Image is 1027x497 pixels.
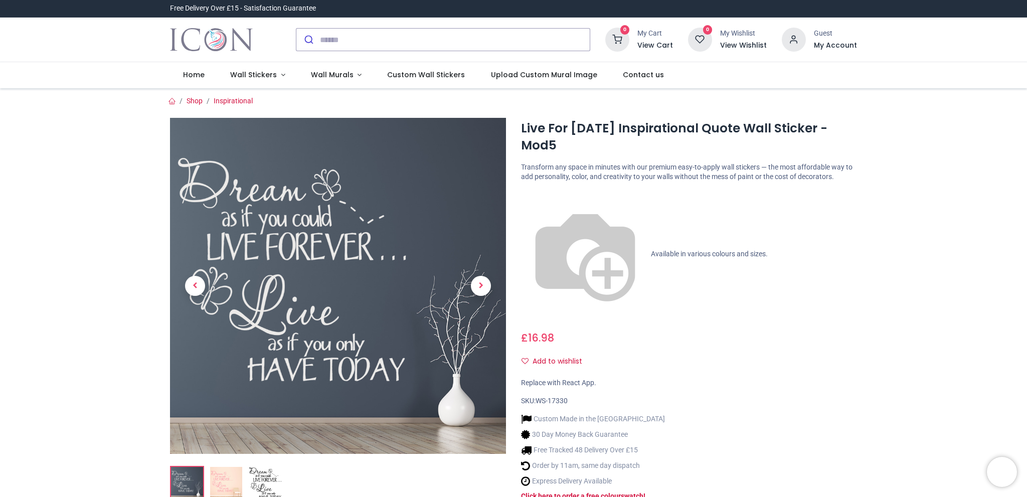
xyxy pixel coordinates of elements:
[605,35,629,43] a: 0
[296,29,320,51] button: Submit
[703,25,713,35] sup: 0
[637,41,673,51] a: View Cart
[646,4,857,14] iframe: Customer reviews powered by Trustpilot
[471,276,491,296] span: Next
[521,429,665,440] li: 30 Day Money Back Guarantee
[528,330,554,345] span: 16.98
[651,250,768,258] span: Available in various colours and sizes.
[623,70,664,80] span: Contact us
[814,41,857,51] a: My Account
[183,70,205,80] span: Home
[637,29,673,39] div: My Cart
[170,26,253,54] a: Logo of Icon Wall Stickers
[620,25,630,35] sup: 0
[298,62,375,88] a: Wall Murals
[521,476,665,486] li: Express Delivery Available
[987,457,1017,487] iframe: Brevo live chat
[456,169,506,404] a: Next
[170,118,506,454] img: Live For Today Inspirational Quote Wall Sticker - Mod5
[521,162,857,182] p: Transform any space in minutes with our premium easy-to-apply wall stickers — the most affordable...
[521,378,857,388] div: Replace with React App.
[521,120,857,154] h1: Live For [DATE] Inspirational Quote Wall Sticker - Mod5
[720,29,767,39] div: My Wishlist
[720,41,767,51] a: View Wishlist
[170,26,253,54] img: Icon Wall Stickers
[521,414,665,424] li: Custom Made in the [GEOGRAPHIC_DATA]
[387,70,465,80] span: Custom Wall Stickers
[185,276,205,296] span: Previous
[214,97,253,105] a: Inspirational
[522,358,529,365] i: Add to wishlist
[521,445,665,455] li: Free Tracked 48 Delivery Over £15
[688,35,712,43] a: 0
[170,4,316,14] div: Free Delivery Over £15 - Satisfaction Guarantee
[814,29,857,39] div: Guest
[217,62,298,88] a: Wall Stickers
[521,353,591,370] button: Add to wishlistAdd to wishlist
[521,330,554,345] span: £
[521,460,665,471] li: Order by 11am, same day dispatch
[311,70,354,80] span: Wall Murals
[521,396,857,406] div: SKU:
[187,97,203,105] a: Shop
[536,397,568,405] span: WS-17330
[521,190,649,318] img: color-wheel.png
[230,70,277,80] span: Wall Stickers
[491,70,597,80] span: Upload Custom Mural Image
[170,169,220,404] a: Previous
